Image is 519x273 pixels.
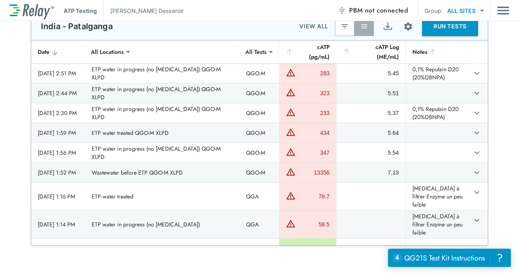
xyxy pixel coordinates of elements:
img: Latest [341,22,349,30]
td: QGO-M [240,103,279,123]
img: Offline Icon [338,6,346,15]
td: QGO-M [240,64,279,83]
div: All Locations [85,44,129,60]
td: ETP water in progress (no [MEDICAL_DATA]) QGO-M XLPD [85,64,240,83]
div: [DATE] 1:16 PM [38,192,79,200]
img: Warning [286,68,296,77]
div: 5.37 [343,109,399,117]
td: ETP water in progress (no [MEDICAL_DATA]) QGO-M XLPD [85,83,240,103]
button: expand row [470,146,484,160]
td: [MEDICAL_DATA] à filtrer Enzyme un peu faible [405,183,470,210]
p: ATP Testing [64,6,97,15]
div: [DATE] 1:14 PM [38,220,79,228]
button: Site setup [397,16,419,37]
div: All Tests [240,44,272,60]
div: 5.51 [343,89,399,97]
div: cATP (pg/mL) [285,42,329,62]
img: Warning [286,127,296,137]
td: ETP water in progress (no [MEDICAL_DATA]) QGO-M XLPD [85,143,240,162]
button: Export [378,17,397,36]
div: 13356 [298,168,329,177]
td: [MEDICAL_DATA] à filtrer Enzyme un peu faible [405,211,470,238]
img: Drawer Icon [497,3,509,18]
div: 233 [298,109,329,117]
td: QGA [240,211,279,238]
button: expand row [470,241,484,255]
td: QGO-M [240,143,279,162]
div: cATP Log (ME/mL) [343,42,399,62]
td: QGA [240,239,279,258]
div: 0.13 [286,244,329,252]
button: Main menu [497,3,509,18]
span: PBM [349,5,408,16]
img: Export Icon [383,21,393,32]
td: Enzyme un peu faible [405,239,470,258]
img: Settings Icon [403,21,413,32]
button: expand row [470,86,484,100]
td: ETP water treated [85,183,240,210]
div: [DATE] 1:59 PM [38,129,79,137]
button: PBM not connected [335,2,411,19]
img: Warning [286,87,296,97]
div: [DATE] 1:56 PM [38,149,79,157]
p: India - Patalganga [41,21,113,31]
p: VIEW ALL [299,21,328,31]
span: not connected [365,6,408,15]
div: [DATE] 2:51 PM [38,69,79,77]
td: ETP water treated QGO-M XLPD [85,123,240,143]
img: Warning [286,191,296,200]
button: expand row [470,166,484,179]
button: expand row [470,186,484,199]
td: QGO-M [240,83,279,103]
td: Lab water - Ultrapure water [85,239,240,258]
td: QGO-M [240,163,279,182]
td: 0,1% Reputain D20 (20%DBNPA) [405,64,470,83]
td: 0,1% Reputain D20 (20%DBNPA) [405,103,470,123]
td: ETP water in progress (no [MEDICAL_DATA]) [85,211,240,238]
td: QGA [240,183,279,210]
button: expand row [470,213,484,227]
img: Warning [286,167,296,177]
th: Date [31,41,85,64]
td: QGO-M [240,123,279,143]
img: View All [360,22,368,30]
div: [DATE] 1:52 PM [38,168,79,177]
button: expand row [470,126,484,140]
button: RUN TESTS [422,17,478,36]
img: Warning [286,147,296,157]
div: 5.45 [343,69,399,77]
div: 347 [298,149,329,157]
img: Warning [286,219,296,228]
div: 434 [298,129,329,137]
td: ETP water in progress (no [MEDICAL_DATA]) QGO-M XLPD [85,103,240,123]
td: Wastewater before ETP QGO-M XLPD [85,163,240,182]
button: expand row [470,66,484,80]
div: [DATE] 1:12 PM [38,244,79,252]
div: 78.7 [298,192,329,200]
div: [DATE] 2:30 PM [38,109,79,117]
div: 323 [298,89,329,97]
div: 7.13 [343,168,399,177]
div: 283 [298,69,329,77]
div: 5.64 [343,129,399,137]
div: [DATE] 2:44 PM [38,89,79,97]
div: Notes [412,47,463,57]
img: Warning [286,107,296,117]
p: Group: [425,6,443,15]
button: expand row [470,106,484,120]
iframe: Resource center [388,249,511,267]
div: 5.54 [343,149,399,157]
p: [PERSON_NAME] Desseroir [110,6,184,15]
div: 58.5 [298,220,329,228]
img: LuminUltra Relay [10,2,54,19]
